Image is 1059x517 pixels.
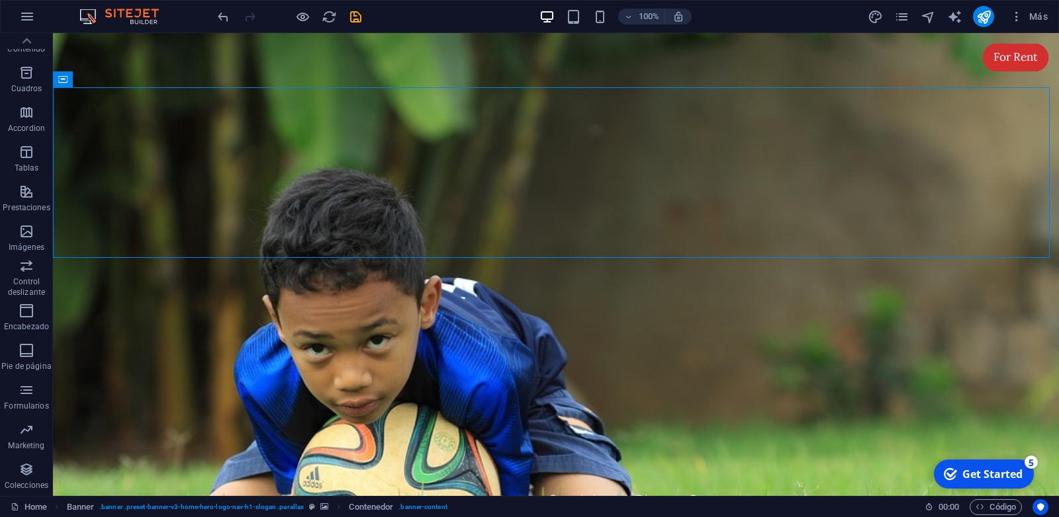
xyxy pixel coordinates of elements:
[320,503,328,510] i: Este elemento contiene un fondo
[216,9,231,24] i: Deshacer: Editar cabecera (Ctrl+Z)
[67,499,95,515] span: Haz clic para seleccionar y doble clic para editar
[349,499,393,515] span: Haz clic para seleccionar y doble clic para editar
[4,321,49,332] p: Encabezado
[894,9,909,24] i: Páginas (Ctrl+Alt+S)
[921,9,936,24] i: Navegador
[1033,499,1048,515] button: Usercentrics
[5,480,48,491] p: Colecciones
[8,123,45,134] p: Accordion
[398,499,447,515] span: . banner-content
[309,503,315,510] i: Este elemento es un preajuste personalizable
[946,9,962,24] button: text_generator
[9,242,44,253] p: Imágenes
[67,499,447,515] nav: breadcrumb
[1005,6,1053,27] button: Más
[925,499,960,515] h6: Tiempo de la sesión
[1,361,51,372] p: Pie de página
[976,9,991,24] i: Publicar
[76,9,175,24] img: Editor Logo
[930,11,995,38] div: For Rent
[15,163,39,173] p: Tablas
[7,44,45,54] p: Contenido
[348,9,363,24] i: Guardar (Ctrl+S)
[4,401,48,411] p: Formularios
[920,9,936,24] button: navigator
[7,5,107,34] div: Get Started 5 items remaining, 0% complete
[8,440,44,451] p: Marketing
[618,9,665,24] button: 100%
[939,499,959,515] span: 00 00
[672,11,684,22] i: Al redimensionar, ajustar el nivel de zoom automáticamente para ajustarse al dispositivo elegido.
[894,9,909,24] button: pages
[948,502,950,512] span: :
[868,9,883,24] i: Diseño (Ctrl+Alt+Y)
[11,499,47,515] a: Haz clic para cancelar la selección y doble clic para abrir páginas
[976,499,1016,515] span: Código
[1010,10,1048,23] span: Más
[347,9,363,24] button: save
[947,9,962,24] i: AI Writer
[98,1,111,15] div: 5
[638,9,659,24] h6: 100%
[99,499,304,515] span: . banner .preset-banner-v3-home-hero-logo-nav-h1-slogan .parallax
[970,499,1022,515] button: Código
[215,9,231,24] button: undo
[867,9,883,24] button: design
[3,202,50,213] p: Prestaciones
[295,9,310,24] button: Haz clic para salir del modo de previsualización y seguir editando
[973,6,994,27] button: publish
[11,83,42,94] p: Cuadros
[322,9,337,24] i: Volver a cargar página
[321,9,337,24] button: reload
[36,13,96,27] div: Get Started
